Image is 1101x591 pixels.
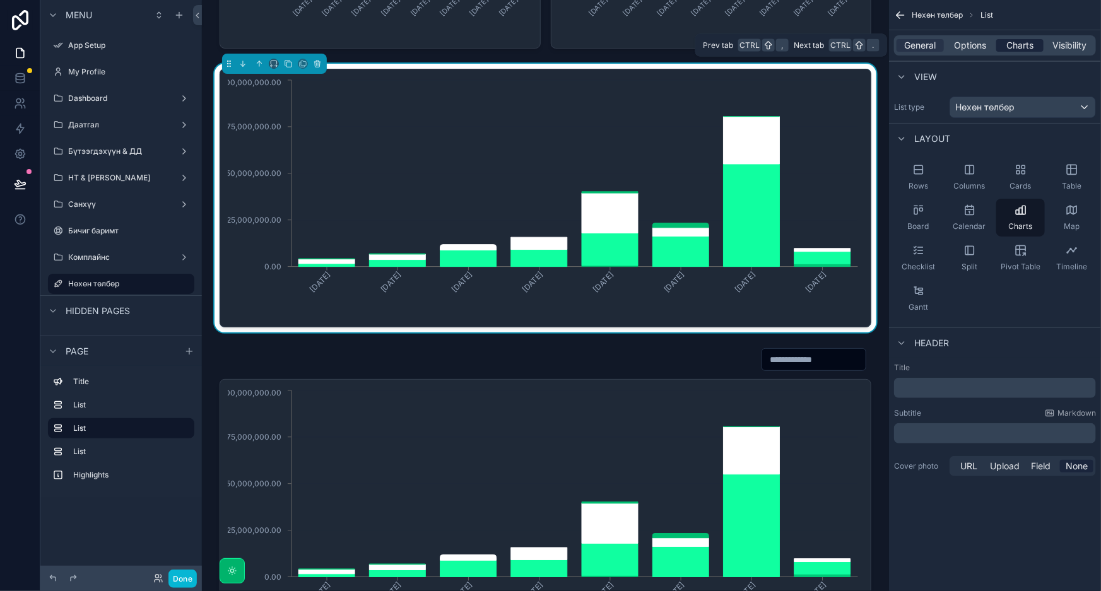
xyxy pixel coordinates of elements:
[73,447,189,457] label: List
[48,168,194,188] a: НТ & [PERSON_NAME]
[955,101,1015,114] span: Нөхөн төлбөр
[48,247,194,267] a: Комплайнс
[962,262,977,272] span: Split
[1047,158,1096,196] button: Table
[954,181,986,191] span: Columns
[48,221,194,241] a: Бичиг баримт
[66,305,130,317] span: Hidden pages
[945,239,994,277] button: Split
[1006,39,1033,52] span: Charts
[894,239,943,277] button: Checklist
[68,120,174,130] label: Даатгал
[68,199,174,209] label: Санхүү
[950,97,1096,118] button: Нөхөн төлбөр
[909,302,928,312] span: Gantt
[1047,239,1096,277] button: Timeline
[73,400,189,410] label: List
[68,279,187,289] label: Нөхөн төлбөр
[264,262,281,271] tspan: 0.00
[908,221,929,231] span: Board
[960,460,977,472] span: URL
[894,378,1096,398] div: scrollable content
[1047,199,1096,237] button: Map
[894,423,1096,443] div: scrollable content
[914,71,937,83] span: View
[73,423,184,433] label: List
[945,199,994,237] button: Calendar
[777,40,787,50] span: ,
[1062,181,1081,191] span: Table
[73,377,189,387] label: Title
[738,39,761,52] span: Ctrl
[996,239,1045,277] button: Pivot Table
[1053,39,1087,52] span: Visibility
[794,40,824,50] span: Next tab
[227,122,281,131] tspan: 75,000,000.00
[48,194,194,214] a: Санхүү
[1064,221,1080,231] span: Map
[48,62,194,82] a: My Profile
[902,262,935,272] span: Checklist
[1010,181,1032,191] span: Cards
[894,363,1096,373] label: Title
[48,35,194,56] a: App Setup
[66,9,92,21] span: Menu
[980,10,993,20] span: List
[1001,262,1040,272] span: Pivot Table
[1057,408,1096,418] span: Markdown
[66,345,88,358] span: Page
[829,39,852,52] span: Ctrl
[48,141,194,161] a: Бүтээгдэхүүн & ДД
[68,252,174,262] label: Комплайнс
[68,146,174,156] label: Бүтээгдэхүүн & ДД
[168,570,197,588] button: Done
[733,270,757,294] tspan: [DATE]
[953,221,986,231] span: Calendar
[1045,408,1096,418] a: Markdown
[1056,262,1087,272] span: Timeline
[222,78,281,87] tspan: 100,000,000.00
[1031,460,1051,472] span: Field
[68,173,174,183] label: НТ & [PERSON_NAME]
[894,408,921,418] label: Subtitle
[990,460,1020,472] span: Upload
[591,270,615,294] tspan: [DATE]
[228,77,863,319] div: chart
[68,40,192,50] label: App Setup
[914,337,949,349] span: Header
[226,168,281,178] tspan: 50,000,000.00
[954,39,986,52] span: Options
[894,279,943,317] button: Gantt
[894,199,943,237] button: Board
[914,132,950,145] span: Layout
[40,366,202,498] div: scrollable content
[68,67,192,77] label: My Profile
[48,274,194,294] a: Нөхөн төлбөр
[996,158,1045,196] button: Cards
[73,470,189,480] label: Highlights
[945,158,994,196] button: Columns
[996,199,1045,237] button: Charts
[1066,460,1088,472] span: None
[1009,221,1033,231] span: Charts
[521,270,545,294] tspan: [DATE]
[868,40,878,50] span: .
[379,270,403,294] tspan: [DATE]
[48,115,194,135] a: Даатгал
[48,88,194,108] a: Dashboard
[804,270,828,294] tspan: [DATE]
[894,158,943,196] button: Rows
[227,215,281,225] tspan: 25,000,000.00
[905,39,936,52] span: General
[308,270,332,294] tspan: [DATE]
[68,93,174,103] label: Dashboard
[894,102,945,112] label: List type
[894,461,945,471] label: Cover photo
[912,10,963,20] span: Нөхөн төлбөр
[662,270,686,294] tspan: [DATE]
[703,40,733,50] span: Prev tab
[909,181,928,191] span: Rows
[68,226,192,236] label: Бичиг баримт
[450,270,474,294] tspan: [DATE]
